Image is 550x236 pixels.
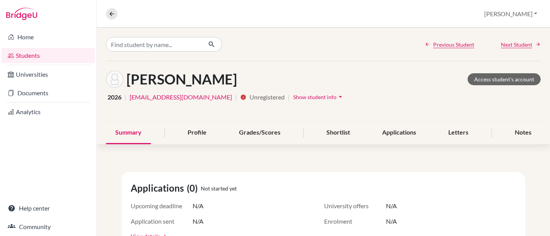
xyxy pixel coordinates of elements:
[2,67,95,82] a: Universities
[106,37,202,52] input: Find student by name...
[293,91,345,103] button: Show student infoarrow_drop_down
[324,217,386,226] span: Enrolment
[235,93,237,102] span: |
[317,121,359,144] div: Shortlist
[130,93,232,102] a: [EMAIL_ADDRESS][DOMAIN_NAME]
[501,40,532,49] span: Next Student
[6,8,37,20] img: Bridge-U
[501,40,541,49] a: Next Student
[2,104,95,120] a: Analytics
[201,184,237,192] span: Not started yet
[468,73,541,85] a: Access student's account
[106,121,151,144] div: Summary
[131,201,193,211] span: Upcoming deadline
[125,93,126,102] span: |
[187,181,201,195] span: (0)
[2,85,95,101] a: Documents
[2,219,95,234] a: Community
[230,121,290,144] div: Grades/Scores
[249,93,285,102] span: Unregistered
[336,93,344,101] i: arrow_drop_down
[2,48,95,63] a: Students
[193,201,203,211] span: N/A
[106,71,123,88] img: Gabriel Oliveira's avatar
[2,201,95,216] a: Help center
[193,217,203,226] span: N/A
[433,40,474,49] span: Previous Student
[439,121,478,144] div: Letters
[2,29,95,45] a: Home
[425,40,474,49] a: Previous Student
[240,94,246,100] i: info
[386,201,397,211] span: N/A
[481,7,541,21] button: [PERSON_NAME]
[373,121,425,144] div: Applications
[506,121,541,144] div: Notes
[131,217,193,226] span: Application sent
[108,93,121,102] span: 2026
[126,71,237,88] h1: [PERSON_NAME]
[293,94,336,100] span: Show student info
[386,217,397,226] span: N/A
[324,201,386,211] span: University offers
[131,181,187,195] span: Applications
[178,121,216,144] div: Profile
[288,93,290,102] span: |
